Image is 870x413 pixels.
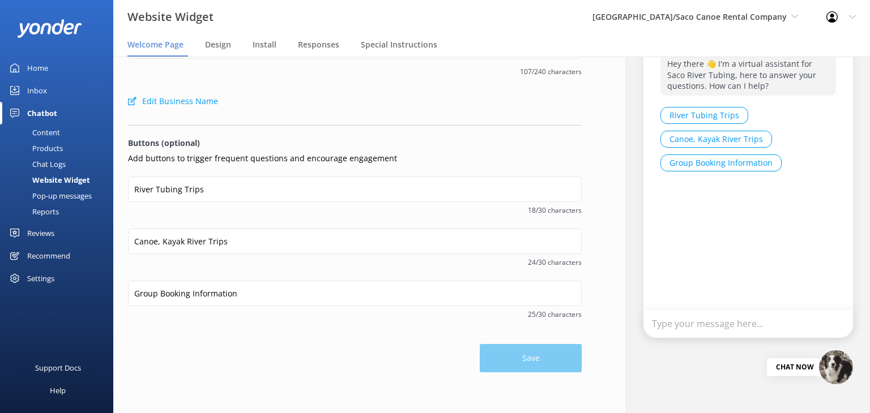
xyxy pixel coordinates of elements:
[7,124,113,140] a: Content
[592,11,787,22] span: [GEOGRAPHIC_DATA]/Saco Canoe Rental Company
[767,358,823,376] div: Chat Now
[27,57,48,79] div: Home
[27,102,57,124] div: Chatbot
[128,66,582,77] span: 107/240 characters
[128,90,218,113] button: Edit Business Name
[7,172,90,188] div: Website Widget
[7,156,113,172] a: Chat Logs
[253,39,276,50] span: Install
[7,188,113,204] a: Pop-up messages
[128,205,582,216] span: 18/30 characters
[17,19,82,38] img: yonder-white-logo.png
[7,124,60,140] div: Content
[7,204,59,220] div: Reports
[643,310,853,338] div: Type your message here...
[128,137,582,149] p: Buttons (optional)
[128,309,582,320] span: 25/30 characters
[660,154,782,171] button: Group Booking Information
[7,204,113,220] a: Reports
[35,356,81,379] div: Support Docs
[660,54,836,96] p: Hey there 👋 I'm a virtual assistant for Saco River Tubing, here to answer your questions. How can...
[27,267,54,290] div: Settings
[27,79,47,102] div: Inbox
[128,177,582,202] input: Button 1 (optional)
[27,244,70,267] div: Recommend
[128,257,582,268] span: 24/30 characters
[361,39,437,50] span: Special Instructions
[127,8,214,26] h3: Website Widget
[819,350,853,384] img: 638-1739294662.png
[128,229,582,254] input: Button 2 (optional)
[50,379,66,402] div: Help
[205,39,231,50] span: Design
[298,39,339,50] span: Responses
[660,131,772,148] button: Canoe, Kayak River Trips
[128,281,582,306] input: Button 3 (optional)
[7,140,63,156] div: Products
[7,140,113,156] a: Products
[128,152,582,165] p: Add buttons to trigger frequent questions and encourage engagement
[7,188,92,204] div: Pop-up messages
[7,156,66,172] div: Chat Logs
[660,107,748,124] button: River Tubing Trips
[7,172,113,188] a: Website Widget
[127,39,184,50] span: Welcome Page
[27,222,54,244] div: Reviews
